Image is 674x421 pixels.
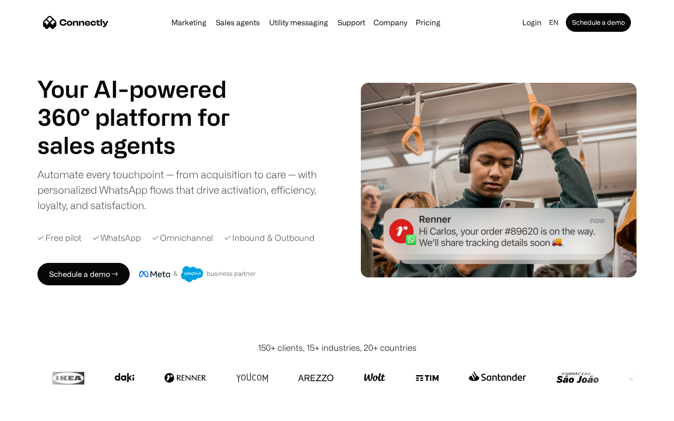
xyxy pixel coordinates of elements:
[412,19,444,26] a: Pricing
[37,167,332,213] div: Automate every touchpoint — from acquisition to care — with personalized WhatsApp flows that driv...
[37,131,253,159] h1: sales agents
[168,19,210,26] a: Marketing
[37,232,81,244] div: ✓ Free pilot
[212,19,264,26] a: Sales agents
[19,405,56,418] ul: Language list
[334,19,369,26] a: Support
[549,16,558,29] div: en
[566,13,631,32] a: Schedule a demo
[9,404,56,418] aside: Language selected: English
[37,75,253,131] h1: Your AI-powered 360° platform for
[93,232,141,244] div: ✓ WhatsApp
[224,232,315,244] div: ✓ Inbound & Outbound
[519,16,545,29] a: Login
[37,263,130,285] a: Schedule a demo →
[258,341,417,354] div: 150+ clients, 15+ industries, 20+ countries
[374,16,407,29] div: Company
[139,266,256,282] img: Meta and Salesforce business partner badge.
[265,19,332,26] a: Utility messaging
[152,232,213,244] div: ✓ Omnichannel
